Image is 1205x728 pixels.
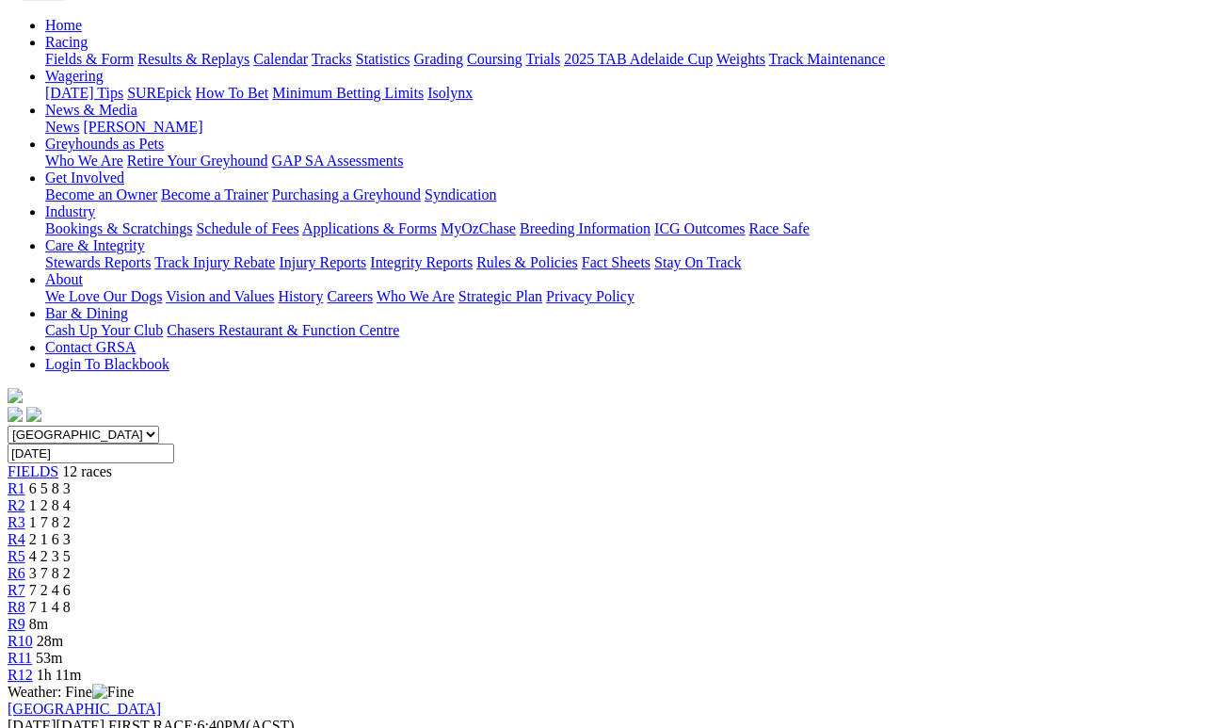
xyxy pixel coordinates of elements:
[37,633,63,649] span: 28m
[45,288,1197,305] div: About
[45,51,1197,68] div: Racing
[45,305,128,321] a: Bar & Dining
[45,322,163,338] a: Cash Up Your Club
[716,51,765,67] a: Weights
[8,633,33,649] a: R10
[520,220,651,236] a: Breeding Information
[441,220,516,236] a: MyOzChase
[476,254,578,270] a: Rules & Policies
[45,170,124,186] a: Get Involved
[29,599,71,615] span: 7 1 4 8
[8,565,25,581] a: R6
[45,51,134,67] a: Fields & Form
[62,463,112,479] span: 12 races
[8,480,25,496] a: R1
[45,220,1197,237] div: Industry
[8,650,32,666] a: R11
[45,119,1197,136] div: News & Media
[525,51,560,67] a: Trials
[154,254,275,270] a: Track Injury Rebate
[327,288,373,304] a: Careers
[29,548,71,564] span: 4 2 3 5
[8,684,134,700] span: Weather: Fine
[8,407,23,422] img: facebook.svg
[45,339,136,355] a: Contact GRSA
[26,407,41,422] img: twitter.svg
[45,119,79,135] a: News
[272,85,424,101] a: Minimum Betting Limits
[45,254,1197,271] div: Care & Integrity
[29,480,71,496] span: 6 5 8 3
[161,186,268,202] a: Become a Trainer
[127,153,268,169] a: Retire Your Greyhound
[8,667,33,683] a: R12
[29,565,71,581] span: 3 7 8 2
[564,51,713,67] a: 2025 TAB Adelaide Cup
[196,220,298,236] a: Schedule of Fees
[312,51,352,67] a: Tracks
[45,153,1197,170] div: Greyhounds as Pets
[45,17,82,33] a: Home
[83,119,202,135] a: [PERSON_NAME]
[769,51,885,67] a: Track Maintenance
[370,254,473,270] a: Integrity Reports
[272,153,404,169] a: GAP SA Assessments
[546,288,635,304] a: Privacy Policy
[45,34,88,50] a: Racing
[137,51,249,67] a: Results & Replays
[8,531,25,547] a: R4
[45,322,1197,339] div: Bar & Dining
[45,85,1197,102] div: Wagering
[45,271,83,287] a: About
[92,684,134,701] img: Fine
[8,548,25,564] a: R5
[45,288,162,304] a: We Love Our Dogs
[272,186,421,202] a: Purchasing a Greyhound
[654,220,745,236] a: ICG Outcomes
[45,186,157,202] a: Become an Owner
[8,497,25,513] a: R2
[8,444,174,463] input: Select date
[8,388,23,403] img: logo-grsa-white.png
[45,356,169,372] a: Login To Blackbook
[8,599,25,615] a: R8
[45,220,192,236] a: Bookings & Scratchings
[253,51,308,67] a: Calendar
[45,254,151,270] a: Stewards Reports
[45,136,164,152] a: Greyhounds as Pets
[45,102,137,118] a: News & Media
[8,514,25,530] a: R3
[45,68,104,84] a: Wagering
[29,531,71,547] span: 2 1 6 3
[278,288,323,304] a: History
[167,322,399,338] a: Chasers Restaurant & Function Centre
[8,463,58,479] a: FIELDS
[36,650,62,666] span: 53m
[425,186,496,202] a: Syndication
[8,701,161,717] a: [GEOGRAPHIC_DATA]
[414,51,463,67] a: Grading
[45,153,123,169] a: Who We Are
[8,616,25,632] a: R9
[279,254,366,270] a: Injury Reports
[8,582,25,598] a: R7
[654,254,741,270] a: Stay On Track
[45,186,1197,203] div: Get Involved
[377,288,455,304] a: Who We Are
[37,667,82,683] span: 1h 11m
[356,51,410,67] a: Statistics
[467,51,522,67] a: Coursing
